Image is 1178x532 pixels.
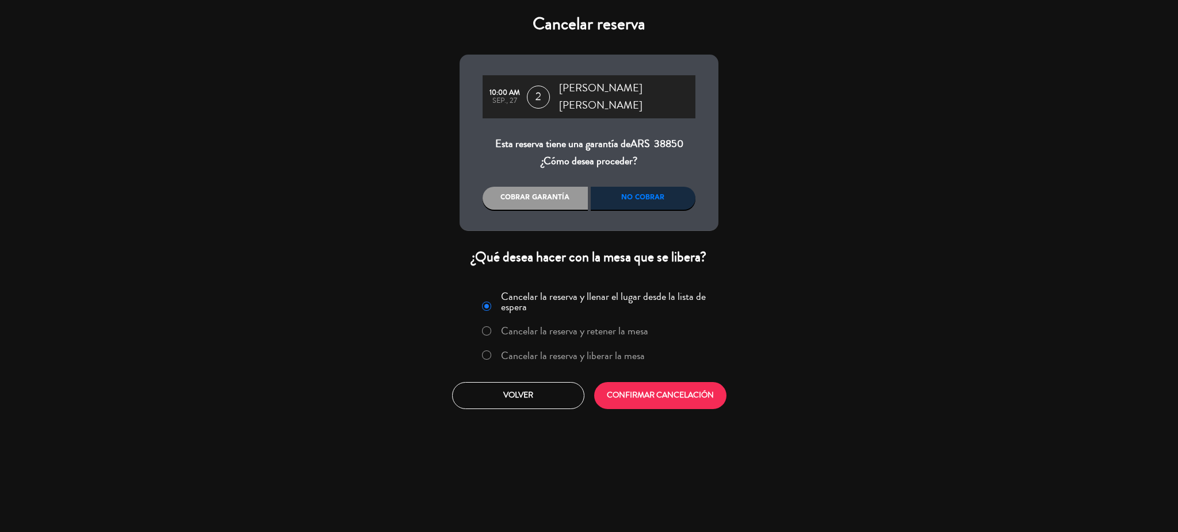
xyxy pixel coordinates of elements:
div: ¿Qué desea hacer con la mesa que se libera? [460,248,718,266]
span: ARS [630,136,650,151]
div: Esta reserva tiene una garantía de ¿Cómo desea proceder? [483,136,695,169]
button: Volver [452,382,584,409]
div: 10:00 AM [488,89,521,97]
span: 38850 [654,136,683,151]
span: 2 [527,86,550,109]
label: Cancelar la reserva y retener la mesa [501,326,648,336]
div: sep., 27 [488,97,521,105]
div: Cobrar garantía [483,187,588,210]
label: Cancelar la reserva y liberar la mesa [501,350,645,361]
div: No cobrar [591,187,696,210]
span: [PERSON_NAME] [PERSON_NAME] [559,80,695,114]
h4: Cancelar reserva [460,14,718,34]
button: CONFIRMAR CANCELACIÓN [594,382,726,409]
label: Cancelar la reserva y llenar el lugar desde la lista de espera [501,291,712,312]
